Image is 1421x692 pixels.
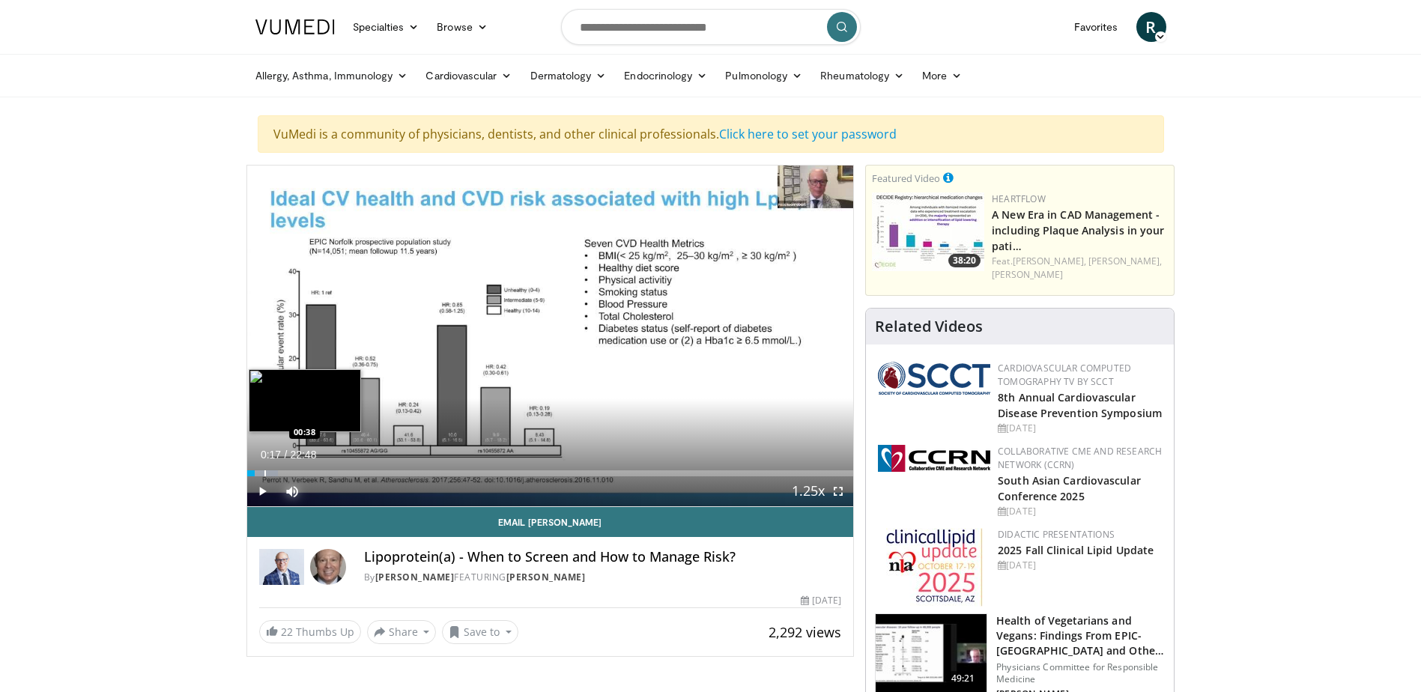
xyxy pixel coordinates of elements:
[1013,255,1086,267] a: [PERSON_NAME],
[1065,12,1127,42] a: Favorites
[285,449,288,461] span: /
[506,571,586,583] a: [PERSON_NAME]
[823,476,853,506] button: Fullscreen
[561,9,861,45] input: Search topics, interventions
[998,528,1162,541] div: Didactic Presentations
[998,473,1141,503] a: South Asian Cardiovascular Conference 2025
[247,166,854,507] video-js: Video Player
[998,505,1162,518] div: [DATE]
[416,61,521,91] a: Cardiovascular
[521,61,616,91] a: Dermatology
[769,623,841,641] span: 2,292 views
[277,476,307,506] button: Mute
[998,559,1162,572] div: [DATE]
[872,192,984,271] img: 738d0e2d-290f-4d89-8861-908fb8b721dc.150x105_q85_crop-smart_upscale.jpg
[246,61,417,91] a: Allergy, Asthma, Immunology
[992,207,1164,253] a: A New Era in CAD Management - including Plaque Analysis in your pati…
[719,126,897,142] a: Click here to set your password
[872,172,940,185] small: Featured Video
[247,476,277,506] button: Play
[428,12,497,42] a: Browse
[716,61,811,91] a: Pulmonology
[878,362,990,395] img: 51a70120-4f25-49cc-93a4-67582377e75f.png.150x105_q85_autocrop_double_scale_upscale_version-0.2.png
[998,543,1154,557] a: 2025 Fall Clinical Lipid Update
[875,318,983,336] h4: Related Videos
[876,614,987,692] img: 606f2b51-b844-428b-aa21-8c0c72d5a896.150x105_q85_crop-smart_upscale.jpg
[310,549,346,585] img: Avatar
[998,422,1162,435] div: [DATE]
[1088,255,1162,267] a: [PERSON_NAME],
[615,61,716,91] a: Endocrinology
[281,625,293,639] span: 22
[258,115,1164,153] div: VuMedi is a community of physicians, dentists, and other clinical professionals.
[364,549,842,565] h4: Lipoprotein(a) - When to Screen and How to Manage Risk?
[290,449,316,461] span: 22:48
[801,594,841,607] div: [DATE]
[872,192,984,271] a: 38:20
[992,268,1063,281] a: [PERSON_NAME]
[886,528,983,607] img: d65bce67-f81a-47c5-b47d-7b8806b59ca8.jpg.150x105_q85_autocrop_double_scale_upscale_version-0.2.jpg
[998,362,1131,388] a: Cardiovascular Computed Tomography TV by SCCT
[793,476,823,506] button: Playback Rate
[247,507,854,537] a: Email [PERSON_NAME]
[255,19,335,34] img: VuMedi Logo
[1136,12,1166,42] a: R
[344,12,428,42] a: Specialties
[998,390,1162,420] a: 8th Annual Cardiovascular Disease Prevention Symposium
[249,369,361,432] img: image.jpeg
[878,445,990,472] img: a04ee3ba-8487-4636-b0fb-5e8d268f3737.png.150x105_q85_autocrop_double_scale_upscale_version-0.2.png
[259,549,304,585] img: Dr. Robert S. Rosenson
[364,571,842,584] div: By FEATURING
[992,255,1168,282] div: Feat.
[811,61,913,91] a: Rheumatology
[945,671,981,686] span: 49:21
[247,470,854,476] div: Progress Bar
[442,620,518,644] button: Save to
[259,620,361,643] a: 22 Thumbs Up
[261,449,281,461] span: 0:17
[998,445,1162,471] a: Collaborative CME and Research Network (CCRN)
[992,192,1046,205] a: Heartflow
[996,661,1165,685] p: Physicians Committee for Responsible Medicine
[367,620,437,644] button: Share
[996,613,1165,658] h3: Health of Vegetarians and Vegans: Findings From EPIC-[GEOGRAPHIC_DATA] and Othe…
[375,571,455,583] a: [PERSON_NAME]
[948,254,981,267] span: 38:20
[913,61,971,91] a: More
